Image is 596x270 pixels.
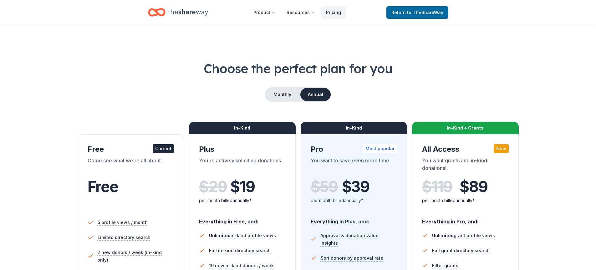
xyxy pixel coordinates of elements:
span: 2 new donors / week (in-kind only) [97,249,174,264]
span: Sort donors by approval rate [321,254,383,262]
div: You want to save even more time. [311,157,397,174]
div: Everything in Plus, and: [311,212,397,226]
nav: Main [248,5,346,20]
div: You want grants and in-kind donations! [422,157,509,174]
span: in-kind profile views [209,233,276,238]
div: per month billed annually* [311,197,397,204]
span: Return [391,9,443,16]
button: Annual [300,88,331,101]
span: Limited directory search [98,234,150,241]
span: Unlimited [209,233,231,238]
div: New [494,144,509,153]
span: Approval & donation value insights [320,232,397,247]
span: Free [88,177,118,196]
span: $ 39 [342,178,369,196]
div: Free [88,144,174,154]
div: In-Kind + Grants [412,122,519,134]
h1: Choose the perfect plan for you [25,60,571,77]
div: You're actively soliciting donations. [199,157,286,174]
a: Pricing [321,6,346,19]
span: to TheShareWay [407,10,443,15]
div: In-Kind [301,122,407,134]
div: Everything in Free, and: [199,212,286,226]
div: per month billed annually* [422,197,509,204]
span: Unlimited [432,233,454,238]
span: Full grant directory search [432,247,490,254]
a: Returnto TheShareWay [386,6,448,19]
div: Current [153,144,174,153]
div: In-Kind [189,122,296,134]
span: Full in-kind directory search [209,247,271,254]
div: Most popular [363,144,397,153]
span: 10 new in-kind donors / week [209,262,274,269]
span: $ 89 [460,178,487,196]
span: 5 profile views / month [98,219,148,226]
div: All Access [422,144,509,154]
button: Monthly [266,88,299,101]
button: Product [248,6,280,19]
button: Resources [282,6,320,19]
a: Home [148,5,208,20]
div: per month billed annually* [199,197,286,204]
span: Filter grants [432,262,458,269]
span: $ 19 [230,178,255,196]
div: Plus [199,144,286,154]
span: grant profile views [432,233,495,238]
div: Pro [311,144,397,154]
div: Everything in Pro, and: [422,212,509,226]
div: Come see what we're all about. [88,157,174,174]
